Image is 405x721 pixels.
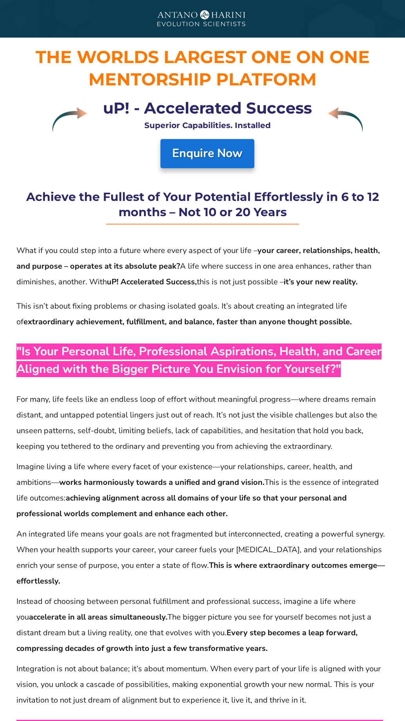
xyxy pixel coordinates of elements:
[16,245,380,271] strong: your career, relationships, health, and purpose – operates at its absolute peak?
[105,69,317,90] span: entorship Platform
[59,477,265,488] strong: works harmoniously towards a unified and grand vision.
[284,276,358,287] strong: it’s your new reality.
[16,493,347,519] strong: achieving alignment across all domains of your life so that your personal and professional worlds...
[23,316,124,327] strong: extraordinary achievement,
[16,343,382,377] span: "Is Your Personal Life, Professional Aspirations, Health, and Career Aligned with the Bigger Pict...
[172,145,243,161] strong: Enquire Now
[16,243,389,290] p: What if you could step into a future where every aspect of your life – A life where success in on...
[16,298,389,330] p: This isn’t about fixing problems or chasing isolated goals. It’s about creating an integrated lif...
[107,276,197,287] strong: uP! Accelerated Success,
[36,46,370,90] span: THE WORLDS LARGEST ONE ON ONE M
[126,316,352,327] strong: fulfillment, and balance, faster than anyone thought possible.
[103,98,312,117] strong: uP! - Accelerated Success
[52,107,87,133] img: Layer 9
[144,4,261,34] img: A&H_Ev png
[16,459,389,522] p: Imagine living a life where every facet of your existence—your relationships, career, health, and...
[16,594,389,656] p: Instead of choosing between personal fulfillment and professional success, imagine a life where y...
[29,612,167,622] strong: accelerate in all areas simultaneously.
[16,526,389,589] p: An integrated life means your goals are not fragmented but interconnected, creating a powerful sy...
[26,190,379,219] strong: Achieve the Fullest of Your Potential Effortlessly in 6 to 12 months – Not 10 or 20 Years
[328,107,363,133] img: Layer 9 copy
[160,139,254,168] a: Enquire Now
[16,560,385,586] strong: This is where extraordinary outcomes emerge—effortlessly.
[16,661,389,708] p: Integration is not about balance; it’s about momentum. When every part of your life is aligned wi...
[144,121,271,130] strong: Superior Capabilities. Installed
[16,392,389,454] p: For many, life feels like an endless loop of effort without meaningful progress—where dreams rema...
[16,627,358,654] strong: Every step becomes a leap forward, compressing decades of growth into just a few transformative y...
